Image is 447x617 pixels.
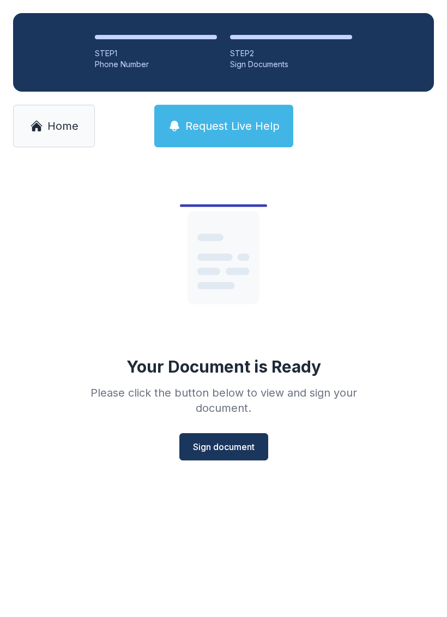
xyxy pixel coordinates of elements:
div: Please click the button below to view and sign your document. [67,385,380,416]
span: Sign document [193,440,255,453]
div: Your Document is Ready [126,357,321,376]
div: Sign Documents [230,59,352,70]
div: Phone Number [95,59,217,70]
span: Home [47,118,78,134]
span: Request Live Help [185,118,280,134]
div: STEP 2 [230,48,352,59]
div: STEP 1 [95,48,217,59]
